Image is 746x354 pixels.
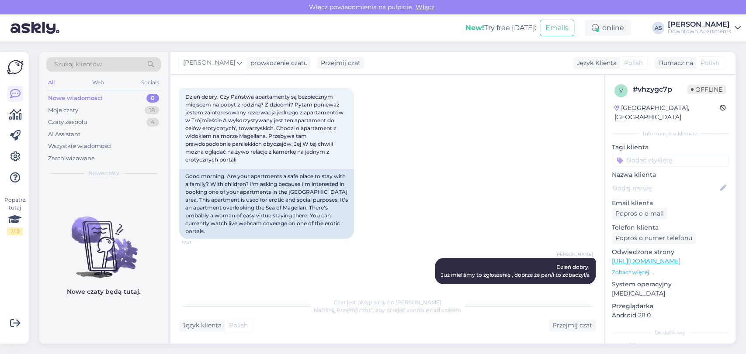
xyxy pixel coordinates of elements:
[317,57,364,69] div: Przejmij czat
[573,58,617,68] div: Język Klienta
[612,183,718,193] input: Dodaj nazwę
[614,103,720,122] div: [GEOGRAPHIC_DATA], [GEOGRAPHIC_DATA]
[48,130,80,139] div: AI Assistant
[139,77,161,88] div: Socials
[612,289,729,298] p: [MEDICAL_DATA]
[90,77,106,88] div: Web
[179,169,354,239] div: Good morning. Are your apartments a safe place to stay with a family? With children? I'm asking b...
[612,247,729,257] p: Odwiedzone strony
[612,342,729,351] p: Notatki
[39,201,168,279] img: No chats
[465,23,536,33] div: Try free [DATE]:
[247,58,308,68] div: prowadzenie czatu
[612,154,729,167] input: Dodać etykietę
[314,307,461,313] span: Naciśnij , aby przejąć kontrolę nad czatem
[633,84,687,95] div: # vhzygc7p
[413,3,437,11] span: Włącz
[334,307,373,313] i: „Przejmij czat”
[612,232,696,244] div: Poproś o numer telefonu
[668,21,731,28] div: [PERSON_NAME]
[48,106,78,115] div: Moje czaty
[555,285,593,291] span: Widziane ✓ 17:58
[54,60,102,69] span: Szukaj klientów
[668,28,731,35] div: Downtown Apartments
[612,268,729,276] p: Zobacz więcej ...
[612,130,729,137] div: Informacje o kliencie
[334,299,441,306] span: Czat jest przypisany do [PERSON_NAME]
[48,118,87,127] div: Czaty zespołu
[48,94,103,103] div: Nowe wiadomości
[182,239,215,246] span: 17:21
[146,118,159,127] div: 4
[701,58,719,68] span: Polish
[48,142,112,151] div: Wszystkie wiadomości
[7,227,23,235] div: 2 / 3
[612,199,729,208] p: Email klienta
[88,169,119,177] span: Nowe czaty
[465,24,484,32] b: New!
[612,208,667,220] div: Poproś o e-mail
[612,223,729,232] p: Telefon klienta
[549,320,596,331] div: Przejmij czat
[185,93,345,163] span: Dzień dobry. Czy Państwa apartamenty są bezpiecznym miejscem na pobyt z rodziną? Z dziećmi? Pytam...
[183,58,235,68] span: [PERSON_NAME]
[179,321,222,330] div: Język klienta
[48,154,95,163] div: Zarchiwizowane
[612,311,729,320] p: Android 28.0
[612,302,729,311] p: Przeglądarka
[624,58,643,68] span: Polish
[652,22,664,34] div: AS
[619,87,623,94] span: v
[585,20,631,36] div: online
[655,58,693,68] div: Tłumacz na
[612,329,729,337] div: Dodatkowy
[687,85,726,94] span: Offline
[555,251,593,258] span: [PERSON_NAME]
[7,59,24,76] img: Askly Logo
[612,143,729,152] p: Tagi klienta
[612,280,729,289] p: System operacyjny
[67,287,140,296] p: Nowe czaty będą tutaj.
[7,196,23,235] div: Popatrz tutaj
[612,257,680,265] a: [URL][DOMAIN_NAME]
[146,94,159,103] div: 0
[612,170,729,179] p: Nazwa klienta
[145,106,159,115] div: 18
[668,21,741,35] a: [PERSON_NAME]Downtown Apartments
[229,321,248,330] span: Polish
[540,20,574,36] button: Emails
[46,77,56,88] div: All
